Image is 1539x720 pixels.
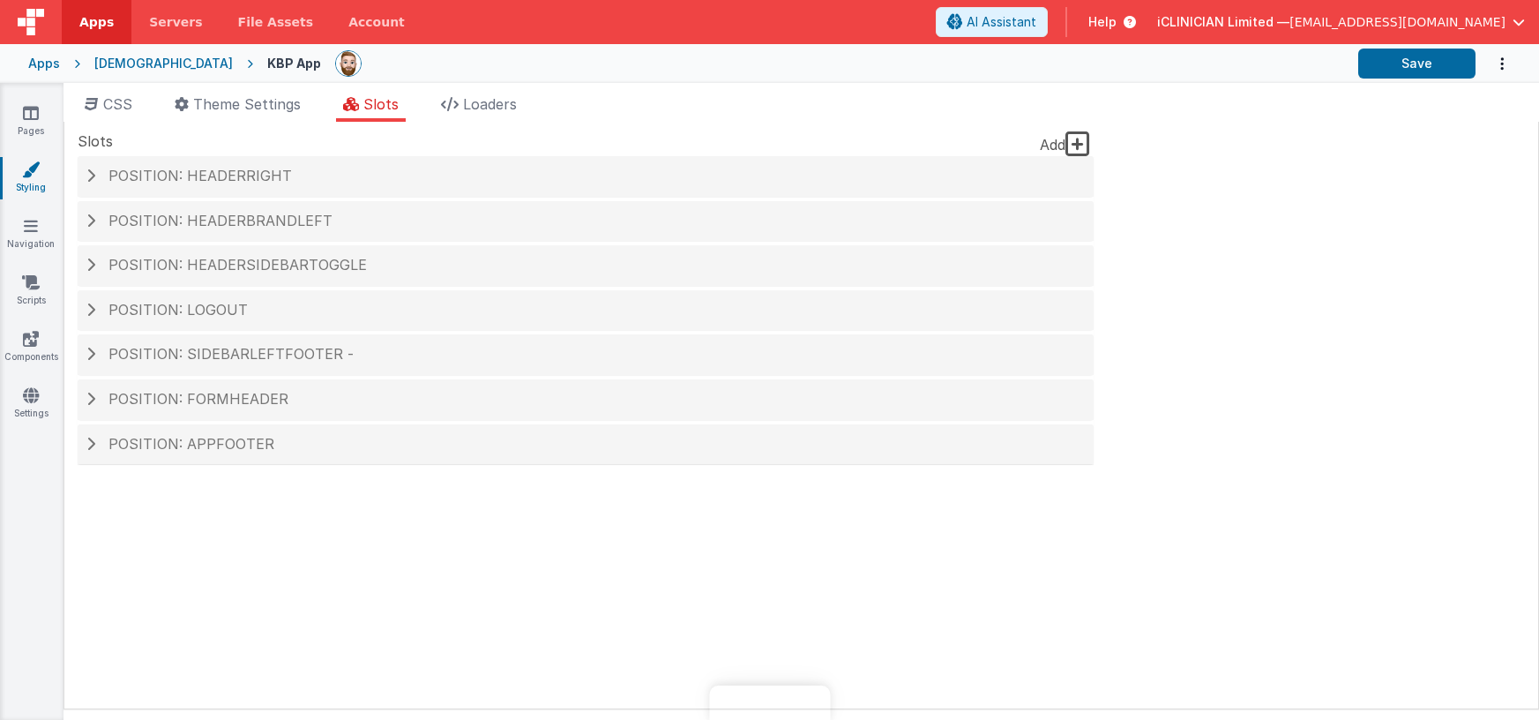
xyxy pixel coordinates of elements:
[336,51,361,76] img: 338b8ff906eeea576da06f2fc7315c1b
[78,131,113,152] span: Slots
[1088,13,1117,31] span: Help
[1289,13,1505,31] span: [EMAIL_ADDRESS][DOMAIN_NAME]
[363,95,399,113] span: Slots
[1157,13,1289,31] span: iCLINICIAN Limited —
[463,95,517,113] span: Loaders
[193,95,301,113] span: Theme Settings
[967,13,1036,31] span: AI Assistant
[936,7,1048,37] button: AI Assistant
[1157,13,1525,31] button: iCLINICIAN Limited — [EMAIL_ADDRESS][DOMAIN_NAME]
[94,55,233,72] div: [DEMOGRAPHIC_DATA]
[267,55,321,72] div: KBP App
[238,13,314,31] span: File Assets
[1358,49,1475,79] button: Save
[28,55,60,72] div: Apps
[108,435,274,453] span: Position: appFooter
[79,13,114,31] span: Apps
[108,390,288,408] span: Position: formHeader
[149,13,202,31] span: Servers
[108,301,248,319] span: Position: logout
[1040,136,1065,154] span: Add
[108,256,367,274] span: Position: headerSidebarToggle
[108,212,332,229] span: Position: headerBrandLeft
[108,345,354,363] span: Position: sidebarLeftFooter -
[1475,46,1511,82] button: Options
[103,95,132,113] span: CSS
[108,167,292,184] span: Position: headerRight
